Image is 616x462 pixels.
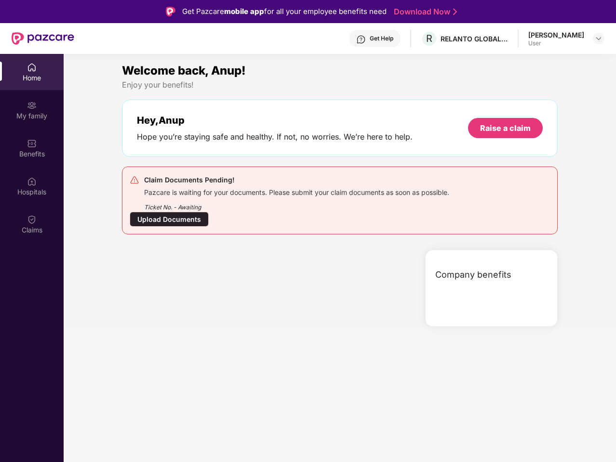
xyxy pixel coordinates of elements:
[144,197,449,212] div: Ticket No. - Awaiting
[394,7,454,17] a: Download Now
[166,7,175,16] img: Logo
[12,32,74,45] img: New Pazcare Logo
[122,80,558,90] div: Enjoy your benefits!
[130,175,139,185] img: svg+xml;base64,PHN2ZyB4bWxucz0iaHR0cDovL3d3dy53My5vcmcvMjAwMC9zdmciIHdpZHRoPSIyNCIgaGVpZ2h0PSIyNC...
[480,123,531,133] div: Raise a claim
[356,35,366,44] img: svg+xml;base64,PHN2ZyBpZD0iSGVscC0zMngzMiIgeG1sbnM9Imh0dHA6Ly93d3cudzMub3JnLzIwMDAvc3ZnIiB3aWR0aD...
[27,101,37,110] img: svg+xml;base64,PHN2ZyB3aWR0aD0iMjAiIGhlaWdodD0iMjAiIHZpZXdCb3g9IjAgMCAyMCAyMCIgZmlsbD0ibm9uZSIgeG...
[122,64,246,77] span: Welcome back, Anup!
[441,34,508,43] div: RELANTO GLOBAL PRIVATE LIMITED
[595,35,603,42] img: svg+xml;base64,PHN2ZyBpZD0iRHJvcGRvd24tMzJ4MzIiIHhtbG5zPSJodHRwOi8vd3d3LnczLm9yZy8yMDAwL3N2ZyIgd2...
[453,7,457,17] img: Stroke
[370,35,393,42] div: Get Help
[27,177,37,186] img: svg+xml;base64,PHN2ZyBpZD0iSG9zcGl0YWxzIiB4bWxucz0iaHR0cDovL3d3dy53My5vcmcvMjAwMC9zdmciIHdpZHRoPS...
[144,174,449,186] div: Claim Documents Pending!
[182,6,387,17] div: Get Pazcare for all your employee benefits need
[137,115,413,126] div: Hey, Anup
[27,215,37,224] img: svg+xml;base64,PHN2ZyBpZD0iQ2xhaW0iIHhtbG5zPSJodHRwOi8vd3d3LnczLm9yZy8yMDAwL3N2ZyIgd2lkdGg9IjIwIi...
[137,132,413,142] div: Hope you’re staying safe and healthy. If not, no worries. We’re here to help.
[144,186,449,197] div: Pazcare is waiting for your documents. Please submit your claim documents as soon as possible.
[27,63,37,72] img: svg+xml;base64,PHN2ZyBpZD0iSG9tZSIgeG1sbnM9Imh0dHA6Ly93d3cudzMub3JnLzIwMDAvc3ZnIiB3aWR0aD0iMjAiIG...
[435,268,511,282] span: Company benefits
[426,33,432,44] span: R
[528,30,584,39] div: [PERSON_NAME]
[130,212,209,227] div: Upload Documents
[224,7,264,16] strong: mobile app
[27,139,37,148] img: svg+xml;base64,PHN2ZyBpZD0iQmVuZWZpdHMiIHhtbG5zPSJodHRwOi8vd3d3LnczLm9yZy8yMDAwL3N2ZyIgd2lkdGg9Ij...
[528,39,584,47] div: User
